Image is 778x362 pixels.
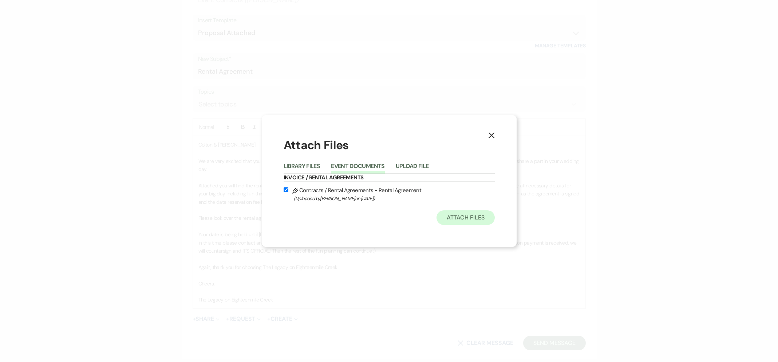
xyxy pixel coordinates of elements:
label: Contracts / Rental Agreements - Rental Agreement [284,186,495,203]
h6: Invoice / Rental Agreements [284,174,495,182]
span: (Uploaded by [PERSON_NAME] on [DATE] ) [294,194,495,203]
button: Upload File [396,163,429,174]
h1: Attach Files [284,137,495,153]
button: Event Documents [331,163,384,174]
input: Contracts / Rental Agreements - Rental Agreement(Uploaded by[PERSON_NAME]on [DATE]) [284,187,288,192]
button: Library Files [284,163,320,174]
button: Attach Files [437,210,494,225]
